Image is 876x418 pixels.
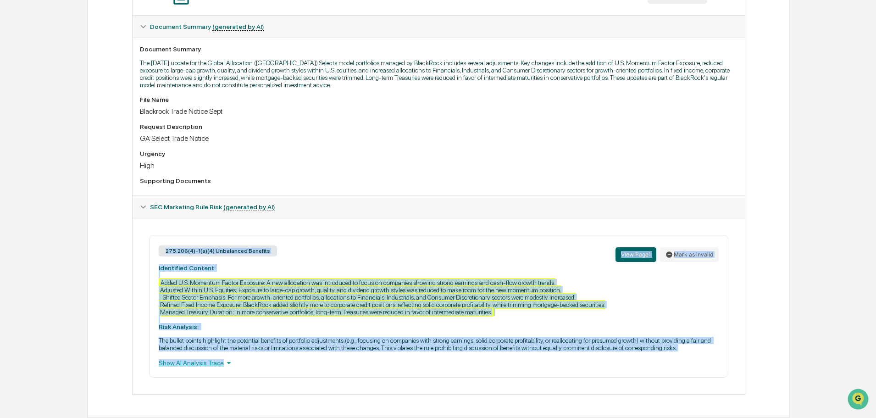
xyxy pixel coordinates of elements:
[159,264,216,272] strong: Identified Content:
[9,134,17,141] div: 🔎
[133,196,745,218] div: SEC Marketing Rule Risk (generated by AI)
[18,116,59,125] span: Preclearance
[140,59,737,89] p: The [DATE] update for the Global Allocation ([GEOGRAPHIC_DATA]) Selects model portfolios managed ...
[140,177,737,184] div: Supporting Documents
[76,116,114,125] span: Attestations
[156,73,167,84] button: Start new chat
[660,247,719,262] button: Mark as invalid
[159,323,199,330] strong: Risk Analysis:
[133,38,745,195] div: Document Summary (generated by AI)
[159,278,605,317] div: Added U.S. Momentum Factor Exposure: A new allocation was introduced to focus on companies showin...
[140,150,737,157] div: Urgency
[9,19,167,34] p: How can we help?
[31,70,150,79] div: Start new chat
[140,161,737,170] div: High
[140,96,737,103] div: File Name
[615,247,656,262] button: View Page1
[140,134,737,143] div: GA Select Trade Notice
[9,70,26,87] img: 1746055101610-c473b297-6a78-478c-a979-82029cc54cd1
[223,203,275,211] u: (generated by AI)
[91,156,111,162] span: Pylon
[67,117,74,124] div: 🗄️
[159,337,719,351] p: The bullet points highlight the potential benefits of portfolio adjustments (e.g., focusing on co...
[159,358,719,368] div: Show AI Analysis Trace
[140,45,737,53] div: Document Summary
[140,107,737,116] div: Blackrock Trade Notice Sept
[63,112,117,128] a: 🗄️Attestations
[133,218,745,394] div: Document Summary (generated by AI)
[9,117,17,124] div: 🖐️
[6,129,61,146] a: 🔎Data Lookup
[212,23,264,31] u: (generated by AI)
[65,155,111,162] a: Powered byPylon
[133,16,745,38] div: Document Summary (generated by AI)
[159,245,277,256] div: 275.206(4)-1(a)(4) Unbalanced Benefits
[31,79,116,87] div: We're available if you need us!
[847,388,871,412] iframe: Open customer support
[150,23,264,30] span: Document Summary
[18,133,58,142] span: Data Lookup
[6,112,63,128] a: 🖐️Preclearance
[150,203,275,211] span: SEC Marketing Rule Risk
[140,123,737,130] div: Request Description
